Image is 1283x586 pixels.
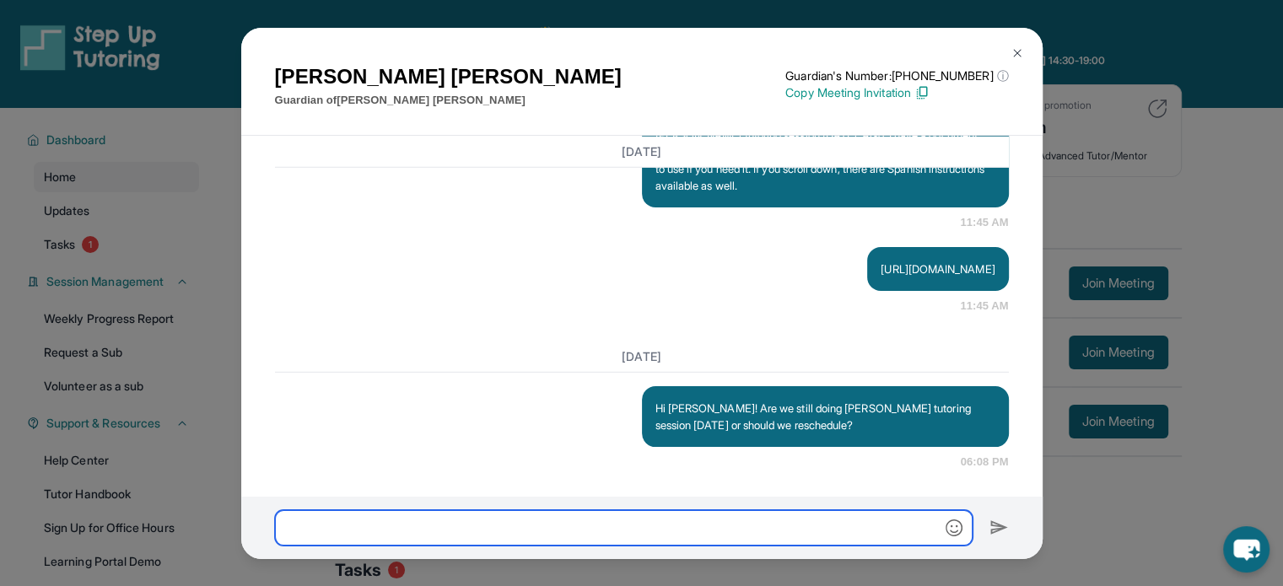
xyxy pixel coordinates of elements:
[275,142,1009,159] h3: [DATE]
[785,84,1008,101] p: Copy Meeting Invitation
[946,519,962,536] img: Emoji
[1223,526,1270,573] button: chat-button
[275,62,622,92] h1: [PERSON_NAME] [PERSON_NAME]
[996,67,1008,84] span: ⓘ
[881,261,995,277] p: [URL][DOMAIN_NAME]
[785,67,1008,84] p: Guardian's Number: [PHONE_NUMBER]
[1011,46,1024,60] img: Close Icon
[960,214,1008,231] span: 11:45 AM
[989,518,1009,538] img: Send icon
[275,348,1009,365] h3: [DATE]
[655,400,995,433] p: Hi [PERSON_NAME]! Are we still doing [PERSON_NAME] tutoring session [DATE] or should we reschedule?
[275,92,622,109] p: Guardian of [PERSON_NAME] [PERSON_NAME]
[960,298,1008,315] span: 11:45 AM
[961,454,1009,470] span: 06:08 PM
[914,85,930,100] img: Copy Icon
